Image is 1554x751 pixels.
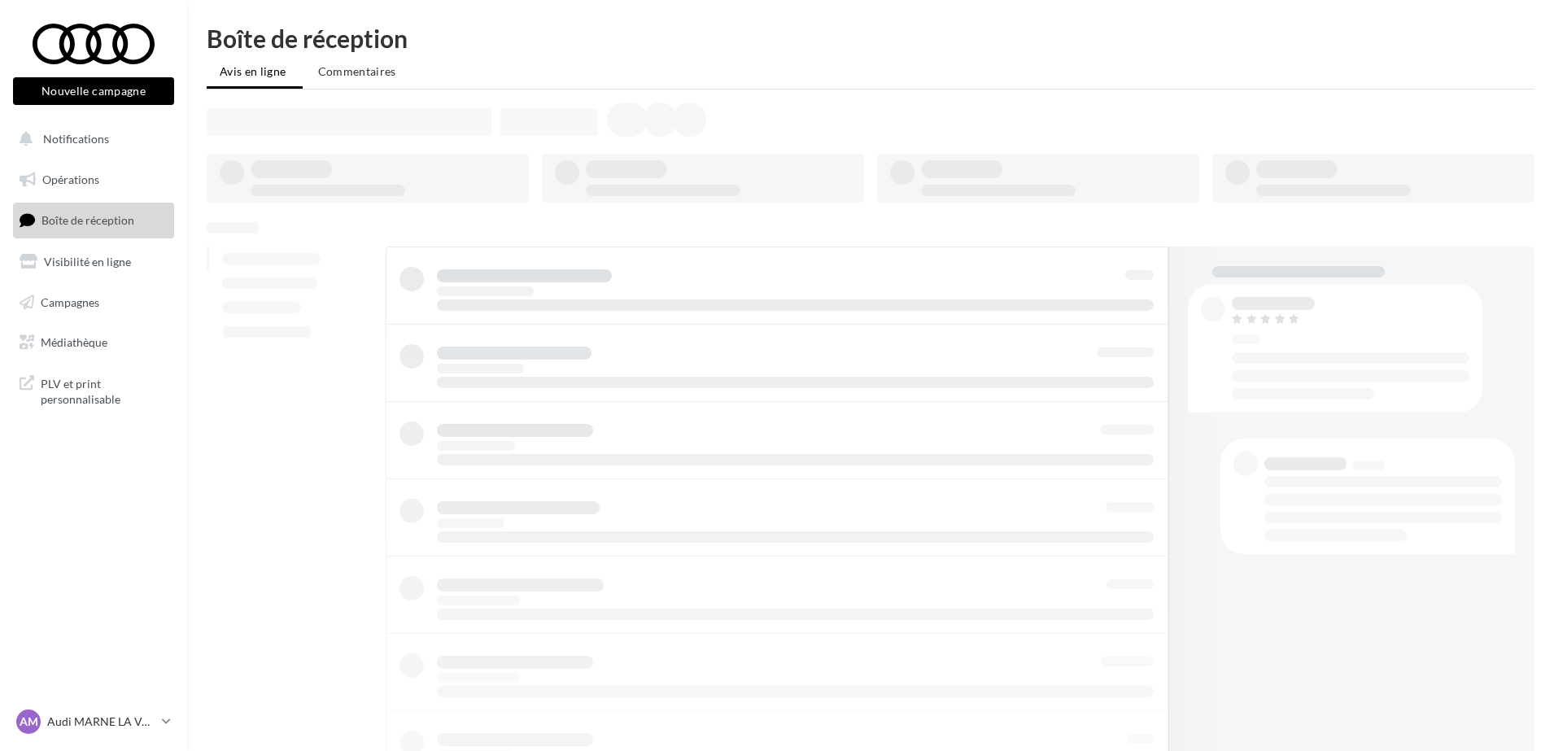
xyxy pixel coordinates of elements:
[10,245,177,279] a: Visibilité en ligne
[20,714,38,730] span: AM
[318,64,396,78] span: Commentaires
[41,373,168,408] span: PLV et print personnalisable
[41,213,134,227] span: Boîte de réception
[43,132,109,146] span: Notifications
[10,163,177,197] a: Opérations
[10,122,171,156] button: Notifications
[44,255,131,269] span: Visibilité en ligne
[10,203,177,238] a: Boîte de réception
[42,172,99,186] span: Opérations
[41,335,107,349] span: Médiathèque
[10,366,177,414] a: PLV et print personnalisable
[10,286,177,320] a: Campagnes
[10,325,177,360] a: Médiathèque
[13,77,174,105] button: Nouvelle campagne
[207,26,1534,50] div: Boîte de réception
[41,295,99,308] span: Campagnes
[47,714,155,730] p: Audi MARNE LA VALLEE
[13,706,174,737] a: AM Audi MARNE LA VALLEE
